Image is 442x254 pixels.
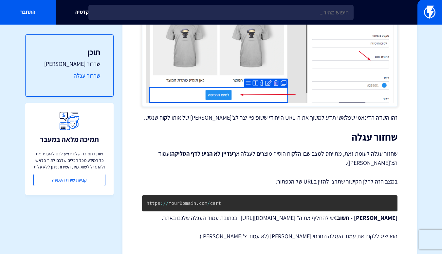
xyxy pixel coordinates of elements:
[142,113,397,122] p: זהו השדה הדינאמי שפלאשי תדע למשוך את ה-URL הייחודי ששופיפיי יצר לצ'[PERSON_NAME] של אותו לקוח שנטש.
[160,201,163,206] span: :
[39,48,100,56] h3: תוכן
[142,232,397,241] p: הוא יציג ללקוח את עמוד העגלה הנוכחי [PERSON_NAME] (לא עמוד צ'[PERSON_NAME]).
[33,174,105,186] a: קביעת שיחת הטמעה
[142,132,397,143] h2: שחזור עגלה
[166,201,169,206] span: /
[207,201,210,206] span: /
[142,214,397,222] p: יש להחליף את ה" [DOMAIN_NAME][URL]" בכתובת עמוד העגלה שלכם באתר.
[142,177,397,186] p: במצב הזה להלן הקישור שתרצו להזין בURL של הכפתור:
[171,150,233,157] strong: עדיין לא הגיע לדף הסליקה
[39,71,100,80] a: שחזור עגלה
[147,201,221,206] code: https YourDomain com cart
[142,149,397,167] p: שחזור עגלה לעומת זאת, מתייחס למצב שבו הלקוח הוסיף מוצרים לעגלה אך (עמוד הצ'[PERSON_NAME]).
[40,135,99,143] h3: תמיכה מלאה במעבר
[163,201,166,206] span: /
[88,5,354,20] input: חיפוש מהיר...
[196,201,199,206] span: .
[335,214,397,222] strong: [PERSON_NAME] - חשוב!
[33,150,105,170] p: צוות התמיכה שלנו יסייע לכם להעביר את כל המידע מכל הכלים שלכם לתוך פלאשי ולהתחיל לשווק מיד, השירות...
[39,60,100,68] a: שחזור [PERSON_NAME]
